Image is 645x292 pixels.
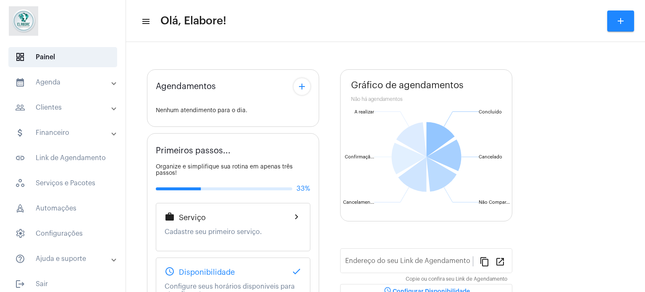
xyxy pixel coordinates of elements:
[15,229,25,239] span: sidenav icon
[15,254,25,264] mat-icon: sidenav icon
[5,249,126,269] mat-expansion-panel-header: sidenav iconAjuda e suporte
[15,52,25,62] span: sidenav icon
[296,185,310,192] span: 33%
[141,16,149,26] mat-icon: sidenav icon
[15,178,25,188] span: sidenav icon
[479,200,510,205] text: Não Compar...
[616,16,626,26] mat-icon: add
[354,110,374,114] text: A realizar
[480,256,490,266] mat-icon: content_copy
[15,128,25,138] mat-icon: sidenav icon
[343,200,374,205] text: Cancelamen...
[15,128,112,138] mat-panel-title: Financeiro
[15,279,25,289] mat-icon: sidenav icon
[15,103,112,113] mat-panel-title: Clientes
[345,155,374,160] text: Confirmaçã...
[15,77,112,87] mat-panel-title: Agenda
[156,108,310,114] div: Nenhum atendimento para o dia.
[495,256,505,266] mat-icon: open_in_new
[179,213,206,222] span: Serviço
[8,173,117,193] span: Serviços e Pacotes
[156,146,231,155] span: Primeiros passos...
[179,268,235,276] span: Disponibilidade
[165,212,175,222] mat-icon: work
[156,82,216,91] span: Agendamentos
[15,203,25,213] span: sidenav icon
[406,276,507,282] mat-hint: Copie ou confira seu Link de Agendamento
[5,123,126,143] mat-expansion-panel-header: sidenav iconFinanceiro
[7,4,40,38] img: 4c6856f8-84c7-1050-da6c-cc5081a5dbaf.jpg
[160,14,226,28] span: Olá, Elabore!
[351,80,464,90] span: Gráfico de agendamentos
[291,266,302,276] mat-icon: done
[297,82,307,92] mat-icon: add
[15,77,25,87] mat-icon: sidenav icon
[15,254,112,264] mat-panel-title: Ajuda e suporte
[345,259,473,266] input: Link
[15,153,25,163] mat-icon: sidenav icon
[8,47,117,67] span: Painel
[479,155,502,159] text: Cancelado
[5,97,126,118] mat-expansion-panel-header: sidenav iconClientes
[291,212,302,222] mat-icon: chevron_right
[8,224,117,244] span: Configurações
[8,198,117,218] span: Automações
[8,148,117,168] span: Link de Agendamento
[15,103,25,113] mat-icon: sidenav icon
[165,266,175,276] mat-icon: schedule
[156,164,293,176] span: Organize e simplifique sua rotina em apenas três passos!
[5,72,126,92] mat-expansion-panel-header: sidenav iconAgenda
[479,110,502,114] text: Concluído
[165,228,302,236] p: Cadastre seu primeiro serviço.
